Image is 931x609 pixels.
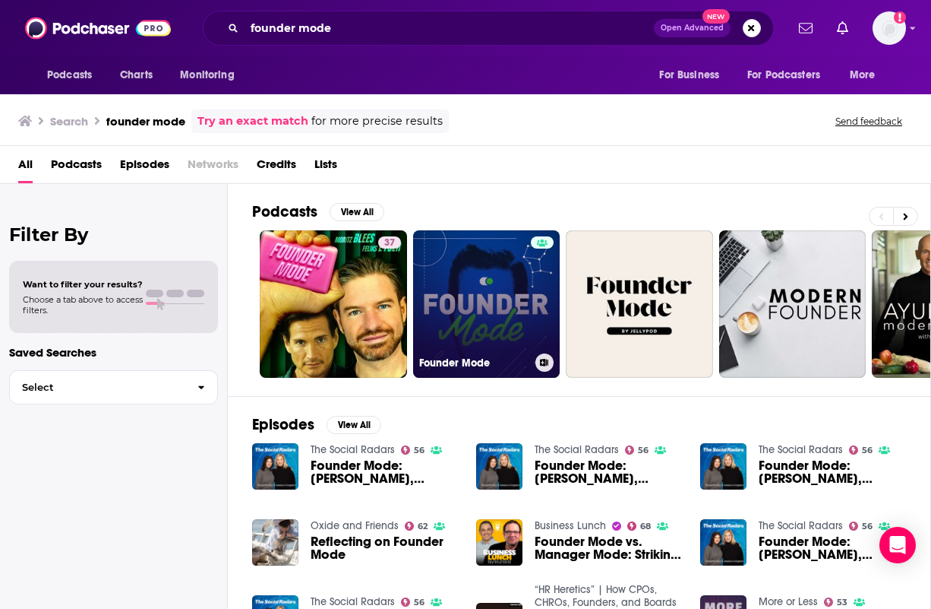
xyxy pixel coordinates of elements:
[197,113,308,130] a: Try an exact match
[311,519,399,532] a: Oxide and Friends
[873,11,906,45] button: Show profile menu
[759,443,843,456] a: The Social Radars
[252,202,384,221] a: PodcastsView All
[252,519,298,566] img: Reflecting on Founder Mode
[260,230,407,378] a: 37
[862,523,873,530] span: 56
[51,152,102,183] a: Podcasts
[879,527,916,563] div: Open Intercom Messenger
[120,65,153,86] span: Charts
[831,115,907,128] button: Send feedback
[414,447,424,454] span: 56
[737,61,842,90] button: open menu
[23,294,143,316] span: Choose a tab above to access filters.
[9,370,218,404] button: Select
[862,447,873,454] span: 56
[894,11,906,24] svg: Add a profile image
[401,446,425,455] a: 56
[10,382,185,392] span: Select
[702,9,730,24] span: New
[188,152,238,183] span: Networks
[252,415,381,434] a: EpisodesView All
[476,443,522,490] img: Founder Mode: Paul Graham, Founder, Y Combinator
[418,523,428,530] span: 62
[759,535,906,561] span: Founder Mode: [PERSON_NAME], Founder, Softmax & Twitch
[661,24,724,32] span: Open Advanced
[747,65,820,86] span: For Podcasters
[824,598,848,607] a: 53
[831,15,854,41] a: Show notifications dropdown
[413,230,560,378] a: Founder Mode
[535,443,619,456] a: The Social Radars
[378,236,401,249] a: 37
[120,152,169,183] a: Episodes
[180,65,234,86] span: Monitoring
[9,224,218,246] h2: Filter By
[106,114,185,128] h3: founder mode
[252,443,298,490] a: Founder Mode: Christina Cacioppo, Founder & CEO, Vanta
[659,65,719,86] span: For Business
[18,152,33,183] a: All
[849,522,873,531] a: 56
[873,11,906,45] span: Logged in as Isabellaoidem
[401,598,425,607] a: 56
[700,443,746,490] img: Founder Mode: Brian Chesky, Founder & CEO, Airbnb
[414,599,424,606] span: 56
[384,236,395,251] span: 37
[700,519,746,566] img: Founder Mode: Emmett Shear, Founder, Softmax & Twitch
[873,11,906,45] img: User Profile
[110,61,162,90] a: Charts
[252,202,317,221] h2: Podcasts
[419,357,529,370] h3: Founder Mode
[25,14,171,43] img: Podchaser - Follow, Share and Rate Podcasts
[405,522,428,531] a: 62
[849,446,873,455] a: 56
[759,595,818,608] a: More or Less
[759,519,843,532] a: The Social Radars
[257,152,296,183] span: Credits
[793,15,819,41] a: Show notifications dropdown
[311,113,443,130] span: for more precise results
[837,599,847,606] span: 53
[47,65,92,86] span: Podcasts
[23,279,143,290] span: Want to filter your results?
[36,61,112,90] button: open menu
[169,61,254,90] button: open menu
[640,523,651,530] span: 68
[252,415,314,434] h2: Episodes
[654,19,731,37] button: Open AdvancedNew
[535,535,682,561] a: Founder Mode vs. Manager Mode: Striking the Right Balance
[311,595,395,608] a: The Social Radars
[638,447,649,454] span: 56
[627,522,652,531] a: 68
[535,459,682,485] span: Founder Mode: [PERSON_NAME], Founder, Y Combinator
[839,61,895,90] button: open menu
[327,416,381,434] button: View All
[759,459,906,485] a: Founder Mode: Brian Chesky, Founder & CEO, Airbnb
[50,114,88,128] h3: Search
[625,446,649,455] a: 56
[203,11,774,46] div: Search podcasts, credits, & more...
[311,535,458,561] a: Reflecting on Founder Mode
[535,459,682,485] a: Founder Mode: Paul Graham, Founder, Y Combinator
[311,459,458,485] a: Founder Mode: Christina Cacioppo, Founder & CEO, Vanta
[311,443,395,456] a: The Social Radars
[649,61,738,90] button: open menu
[314,152,337,183] a: Lists
[311,459,458,485] span: Founder Mode: [PERSON_NAME], Founder & CEO, Vanta
[850,65,876,86] span: More
[535,519,606,532] a: Business Lunch
[9,345,218,360] p: Saved Searches
[476,519,522,566] img: Founder Mode vs. Manager Mode: Striking the Right Balance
